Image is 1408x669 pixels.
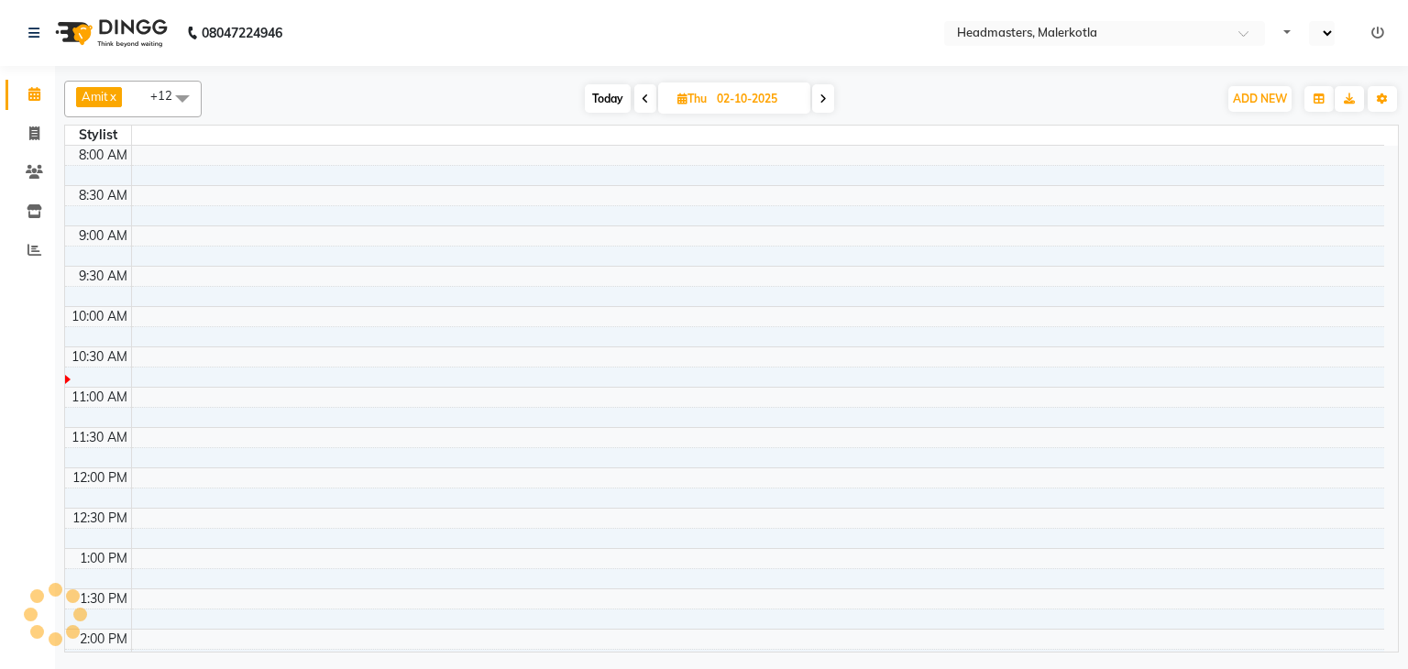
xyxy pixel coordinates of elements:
[68,307,131,326] div: 10:00 AM
[75,226,131,246] div: 9:00 AM
[1228,86,1292,112] button: ADD NEW
[69,468,131,488] div: 12:00 PM
[108,89,116,104] a: x
[711,85,803,113] input: 2025-10-02
[1233,92,1287,105] span: ADD NEW
[76,630,131,649] div: 2:00 PM
[76,549,131,568] div: 1:00 PM
[202,7,282,59] b: 08047224946
[75,267,131,286] div: 9:30 AM
[673,92,711,105] span: Thu
[47,7,172,59] img: logo
[65,126,131,145] div: Stylist
[69,509,131,528] div: 12:30 PM
[68,347,131,367] div: 10:30 AM
[68,388,131,407] div: 11:00 AM
[76,589,131,609] div: 1:30 PM
[75,146,131,165] div: 8:00 AM
[68,428,131,447] div: 11:30 AM
[585,84,631,113] span: Today
[82,89,108,104] span: Amit
[150,88,186,103] span: +12
[75,186,131,205] div: 8:30 AM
